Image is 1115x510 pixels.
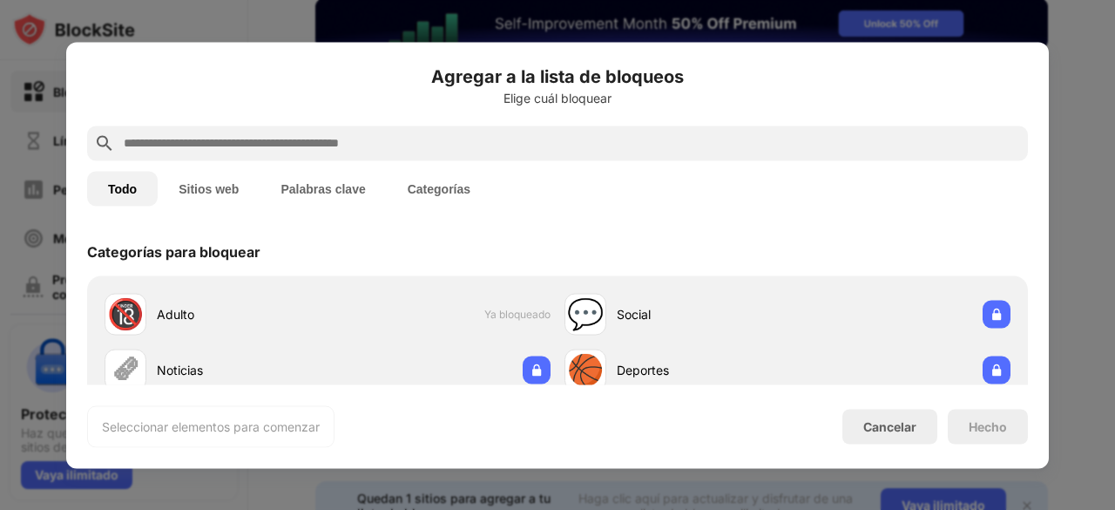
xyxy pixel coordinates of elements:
[567,351,604,387] font: 🏀
[617,307,651,322] font: Social
[280,181,365,195] font: Palabras clave
[108,181,137,195] font: Todo
[102,418,320,433] font: Seleccionar elementos para comenzar
[158,171,260,206] button: Sitios web
[617,363,669,377] font: Deportes
[484,308,551,321] font: Ya bloqueado
[111,351,140,387] font: 🗞
[387,171,491,206] button: Categorías
[969,418,1007,433] font: Hecho
[107,296,144,331] font: 🔞
[157,307,194,322] font: Adulto
[179,181,239,195] font: Sitios web
[408,181,470,195] font: Categorías
[863,419,916,434] font: Cancelar
[157,363,203,377] font: Noticias
[567,296,604,331] font: 💬
[87,242,260,260] font: Categorías para bloquear
[94,133,115,153] img: search.svg
[260,171,386,206] button: Palabras clave
[431,65,684,86] font: Agregar a la lista de bloqueos
[87,171,158,206] button: Todo
[503,90,612,105] font: Elige cuál bloquear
